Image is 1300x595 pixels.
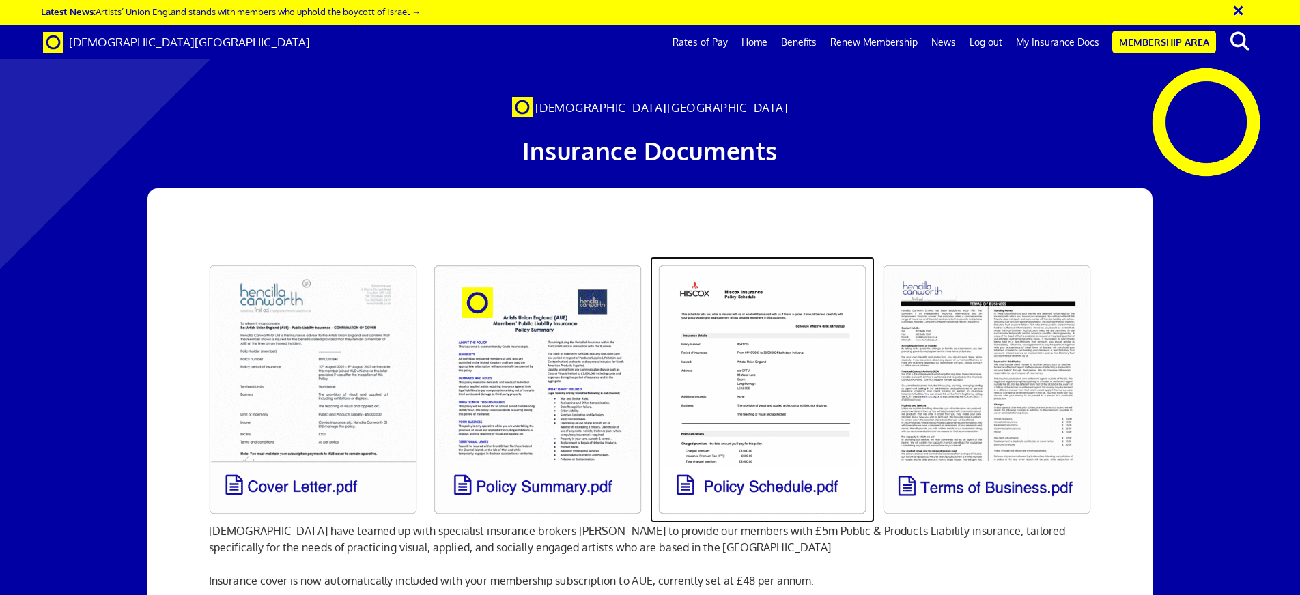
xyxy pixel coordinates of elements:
button: search [1219,27,1260,56]
a: Benefits [774,25,823,59]
a: Membership Area [1112,31,1216,53]
a: Log out [963,25,1009,59]
a: Home [735,25,774,59]
a: Latest News:Artists’ Union England stands with members who uphold the boycott of Israel → [41,5,421,17]
a: Renew Membership [823,25,924,59]
a: News [924,25,963,59]
p: [DEMOGRAPHIC_DATA] have teamed up with specialist insurance brokers [PERSON_NAME] to provide our ... [209,523,1091,555]
a: My Insurance Docs [1009,25,1106,59]
span: [DEMOGRAPHIC_DATA][GEOGRAPHIC_DATA] [535,100,789,115]
span: [DEMOGRAPHIC_DATA][GEOGRAPHIC_DATA] [69,35,310,49]
p: Insurance cover is now automatically included with your membership subscription to AUE, currently... [209,572,1091,589]
a: Rates of Pay [666,25,735,59]
strong: Latest News: [41,5,96,17]
a: Brand [DEMOGRAPHIC_DATA][GEOGRAPHIC_DATA] [33,25,320,59]
span: Insurance Documents [522,135,778,166]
